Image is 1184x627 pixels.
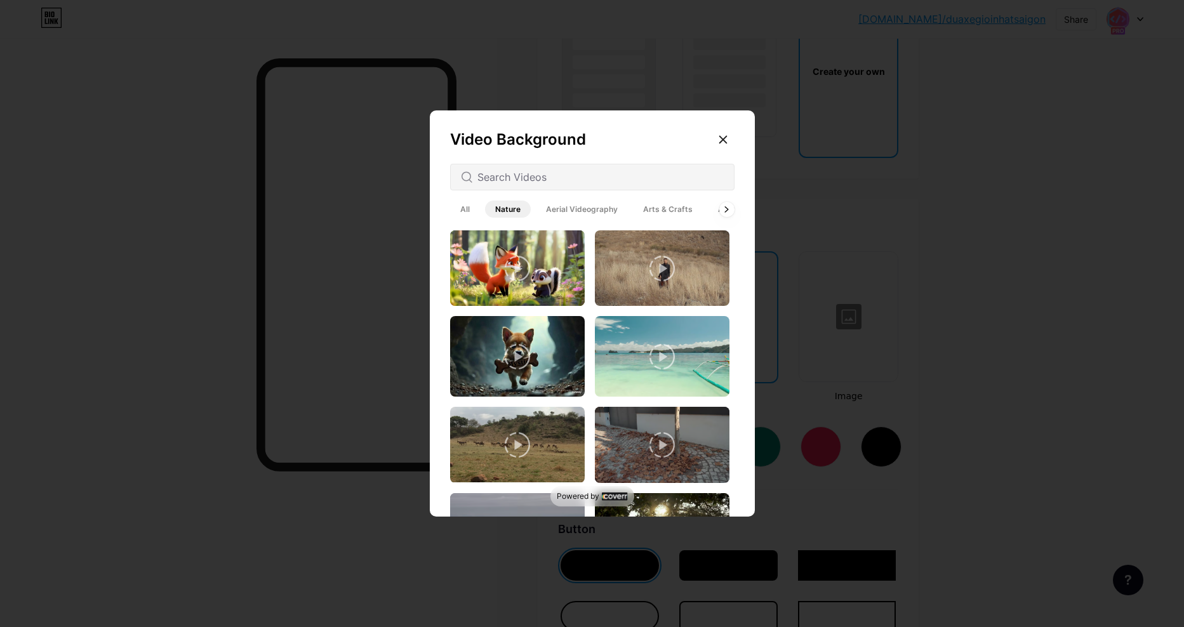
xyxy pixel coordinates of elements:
img: thumbnail [450,493,585,569]
input: Search Videos [477,169,724,185]
span: Architecture [708,201,775,218]
span: Video Background [450,130,586,148]
span: All [450,201,480,218]
img: thumbnail [595,407,729,482]
span: Powered by [557,491,599,501]
span: Aerial Videography [536,201,628,218]
span: Nature [485,201,531,218]
span: Arts & Crafts [633,201,703,218]
img: thumbnail [450,230,585,306]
